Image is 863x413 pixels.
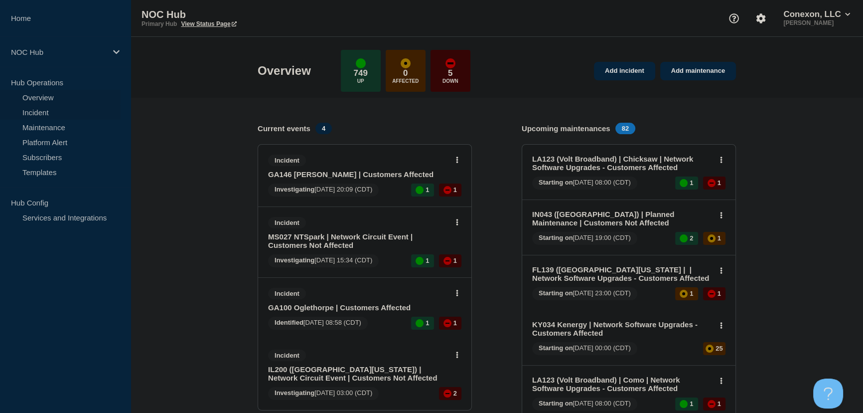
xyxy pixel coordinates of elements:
[539,400,573,407] span: Starting on
[268,387,379,400] span: [DATE] 03:00 (CDT)
[142,9,341,20] p: NOC Hub
[708,400,716,408] div: down
[403,68,408,78] p: 0
[708,234,716,242] div: affected
[268,288,306,299] span: Incident
[268,365,448,382] a: IL200 ([GEOGRAPHIC_DATA][US_STATE]) | Network Circuit Event | Customers Not Affected
[357,78,364,84] p: Up
[680,290,688,298] div: affected
[142,20,177,27] p: Primary Hub
[258,124,310,133] h4: Current events
[522,124,610,133] h4: Upcoming maintenances
[268,232,448,249] a: MS027 NTSpark | Network Circuit Event | Customers Not Affected
[258,64,311,78] h1: Overview
[539,234,573,241] span: Starting on
[539,344,573,352] span: Starting on
[532,287,637,300] span: [DATE] 23:00 (CDT)
[268,184,379,197] span: [DATE] 20:09 (CDT)
[268,254,379,267] span: [DATE] 15:34 (CDT)
[660,62,736,80] a: Add maintenance
[813,379,843,409] iframe: Help Scout Beacon - Open
[426,257,429,264] p: 1
[532,342,637,355] span: [DATE] 00:00 (CDT)
[539,179,573,186] span: Starting on
[416,257,424,265] div: up
[781,9,852,19] button: Conexon, LLC
[532,398,637,411] span: [DATE] 08:00 (CDT)
[781,19,852,26] p: [PERSON_NAME]
[532,320,712,337] a: KY034 Kenergy | Network Software Upgrades - Customers Affected
[445,58,455,68] div: down
[532,265,712,282] a: FL139 ([GEOGRAPHIC_DATA][US_STATE] | | Network Software Upgrades - Customers Affected
[453,390,457,397] p: 2
[275,186,314,193] span: Investigating
[443,257,451,265] div: down
[615,123,635,134] span: 82
[275,256,314,264] span: Investigating
[718,400,721,408] p: 1
[690,179,693,187] p: 1
[268,217,306,228] span: Incident
[453,319,457,327] p: 1
[268,155,306,166] span: Incident
[706,345,714,353] div: affected
[443,186,451,194] div: down
[708,290,716,298] div: down
[181,20,236,27] a: View Status Page
[532,210,712,227] a: IN043 ([GEOGRAPHIC_DATA]) | Planned Maintenance | Customers Not Affected
[268,170,448,179] a: GA146 [PERSON_NAME] | Customers Affected
[268,317,368,330] span: [DATE] 08:58 (CDT)
[718,290,721,297] p: 1
[443,319,451,327] div: down
[401,58,411,68] div: affected
[392,78,419,84] p: Affected
[354,68,368,78] p: 749
[426,319,429,327] p: 1
[718,179,721,187] p: 1
[268,350,306,361] span: Incident
[723,8,744,29] button: Support
[532,155,712,172] a: LA123 (Volt Broadband) | Chicksaw | Network Software Upgrades - Customers Affected
[416,319,424,327] div: up
[453,257,457,264] p: 1
[443,390,451,398] div: down
[448,68,452,78] p: 5
[690,290,693,297] p: 1
[416,186,424,194] div: up
[315,123,332,134] span: 4
[453,186,457,194] p: 1
[532,177,637,190] span: [DATE] 08:00 (CDT)
[11,48,107,56] p: NOC Hub
[268,303,448,312] a: GA100 Oglethorpe | Customers Affected
[716,345,722,352] p: 25
[275,389,314,397] span: Investigating
[426,186,429,194] p: 1
[532,232,637,245] span: [DATE] 19:00 (CDT)
[539,289,573,297] span: Starting on
[442,78,458,84] p: Down
[750,8,771,29] button: Account settings
[532,376,712,393] a: LA123 (Volt Broadband) | Como | Network Software Upgrades - Customers Affected
[356,58,366,68] div: up
[690,400,693,408] p: 1
[275,319,303,326] span: Identified
[680,400,688,408] div: up
[680,179,688,187] div: up
[708,179,716,187] div: down
[594,62,655,80] a: Add incident
[690,234,693,242] p: 2
[680,234,688,242] div: up
[718,234,721,242] p: 1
